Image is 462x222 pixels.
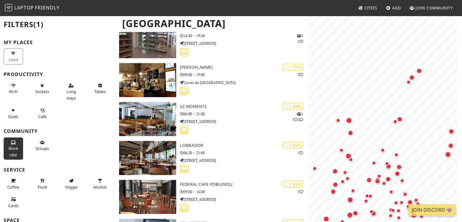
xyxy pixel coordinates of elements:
[4,15,112,34] h2: Filters
[382,181,389,189] div: Map marker
[414,198,421,205] div: Map marker
[377,174,384,181] div: Map marker
[406,80,414,87] div: Map marker
[93,184,107,190] span: Alcohol
[348,130,356,138] div: Map marker
[364,199,371,206] div: Map marker
[38,114,46,119] span: Video/audio calls
[180,189,308,194] p: 09:00 – 16:00
[180,104,308,109] h3: 52 moments
[356,2,380,13] a: Cities
[119,63,176,97] img: Espai Joliu
[115,180,308,214] a: Federal Cafe Poblenou | 65% 1 Federal Cafe Poblenou 09:00 – 16:00 [STREET_ADDRESS]
[8,114,18,119] span: Quiet
[385,176,393,184] div: Map marker
[67,89,76,100] span: Long stays
[9,89,18,94] span: Stable Wi-Fi
[384,2,403,13] a: Add
[347,197,356,205] div: Map marker
[396,164,404,172] div: Map marker
[180,150,308,155] p: 06:30 – 21:00
[406,204,413,212] div: Map marker
[115,102,308,136] a: 52 moments | 69% 111 52 moments 06:00 – 21:00 [STREET_ADDRESS]
[371,211,379,219] div: Map marker
[407,199,415,207] div: Map marker
[282,102,303,109] div: | 69%
[35,4,59,11] span: Friendly
[117,15,307,32] h1: [GEOGRAPHIC_DATA]
[4,137,23,160] button: Work vibe
[397,116,405,124] div: Map marker
[416,68,424,76] div: Map marker
[386,164,394,172] div: Map marker
[8,203,19,208] span: Credit cards
[14,4,34,11] span: Laptop
[336,118,343,126] div: Map marker
[115,63,308,97] a: Espai Joliu | 75% 2 [PERSON_NAME] 09:00 – 19:00 Carrer de [GEOGRAPHIC_DATA]
[389,208,396,215] div: Map marker
[448,143,456,151] div: Map marker
[61,176,81,192] button: Veggie
[180,72,308,78] p: 09:00 – 19:00
[119,102,176,136] img: 52 moments
[345,153,354,161] div: Map marker
[396,209,404,216] div: Map marker
[389,190,396,197] div: Map marker
[115,141,308,175] a: L'Obrador | 65% 1 L'Obrador 06:30 – 21:00 [STREET_ADDRESS]
[7,184,19,190] span: Coffee
[333,182,341,190] div: Map marker
[339,148,347,155] div: Map marker
[341,179,348,187] div: Map marker
[38,184,47,190] span: Food
[33,137,52,154] button: Groups
[5,4,12,11] img: LaptopFriendly
[33,81,52,97] button: Sockets
[332,168,340,176] div: Map marker
[351,189,358,196] div: Map marker
[449,129,457,137] div: Map marker
[180,40,308,46] p: [STREET_ADDRESS]
[392,5,401,11] span: Add
[4,40,112,45] h3: My Places
[5,3,60,13] a: LaptopFriendly LaptopFriendly
[400,179,407,186] div: Map marker
[119,24,176,58] img: Biblioteca Camp de l'Arpa – Caterina Albert
[345,176,353,184] div: Map marker
[119,180,176,214] img: Federal Cafe Poblenou
[409,75,417,83] div: Map marker
[403,191,410,199] div: Map marker
[366,177,374,185] div: Map marker
[298,189,303,194] p: 1
[375,177,383,185] div: Map marker
[368,194,375,201] div: Map marker
[393,120,400,127] div: Map marker
[180,111,308,116] p: 06:00 – 21:00
[416,5,453,11] span: Join Community
[419,214,427,221] div: Map marker
[394,153,402,160] div: Map marker
[35,89,49,94] span: Power sockets
[4,167,112,173] h3: Service
[180,65,308,70] h3: [PERSON_NAME]
[365,194,372,201] div: Map marker
[292,111,303,122] p: 1 1 1
[90,81,110,97] button: Tables
[61,81,81,103] button: Long stays
[369,210,377,217] div: Map marker
[4,71,112,77] h3: Productivity
[346,117,354,126] div: Map marker
[282,64,303,71] div: | 75%
[445,151,453,160] div: Map marker
[180,79,308,85] p: Carrer de [GEOGRAPHIC_DATA]
[385,161,392,169] div: Map marker
[9,146,18,157] span: People working
[381,148,388,155] div: Map marker
[298,72,303,78] p: 2
[90,176,110,192] button: Alcohol
[399,200,407,208] div: Map marker
[4,176,23,192] button: Coffee
[347,212,355,220] div: Map marker
[353,210,361,218] div: Map marker
[395,171,402,179] div: Map marker
[372,161,379,168] div: Map marker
